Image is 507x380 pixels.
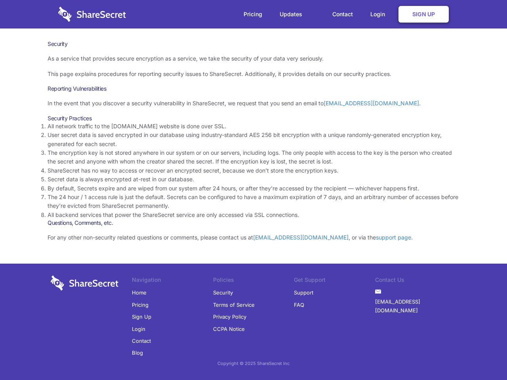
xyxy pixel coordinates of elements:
[48,40,459,47] h1: Security
[48,219,459,226] h3: Questions, Comments, etc.
[132,347,143,359] a: Blog
[324,100,419,106] a: [EMAIL_ADDRESS][DOMAIN_NAME]
[213,323,245,335] a: CCPA Notice
[294,299,304,311] a: FAQ
[132,335,151,347] a: Contact
[51,275,118,291] img: logo-wordmark-white-trans-d4663122ce5f474addd5e946df7df03e33cb6a1c49d2221995e7729f52c070b2.svg
[294,275,375,287] li: Get Support
[324,2,361,27] a: Contact
[48,99,459,108] p: In the event that you discover a security vulnerability in ShareSecret, we request that you send ...
[236,2,270,27] a: Pricing
[48,85,459,92] h3: Reporting Vulnerabilities
[58,7,126,22] img: logo-wordmark-white-trans-d4663122ce5f474addd5e946df7df03e33cb6a1c49d2221995e7729f52c070b2.svg
[213,299,255,311] a: Terms of Service
[213,287,233,298] a: Security
[48,122,459,131] li: All network traffic to the [DOMAIN_NAME] website is done over SSL.
[375,296,456,317] a: [EMAIL_ADDRESS][DOMAIN_NAME]
[398,6,449,23] a: Sign Up
[375,275,456,287] li: Contact Us
[48,184,459,193] li: By default, Secrets expire and are wiped from our system after 24 hours, or after they’re accesse...
[376,234,411,241] a: support page
[48,131,459,148] li: User secret data is saved encrypted in our database using industry-standard AES 256 bit encryptio...
[48,193,459,211] li: The 24 hour / 1 access rule is just the default. Secrets can be configured to have a maximum expi...
[48,54,459,63] p: As a service that provides secure encryption as a service, we take the security of your data very...
[48,211,459,219] li: All backend services that power the ShareSecret service are only accessed via SSL connections.
[132,299,149,311] a: Pricing
[253,234,349,241] a: [EMAIL_ADDRESS][DOMAIN_NAME]
[48,70,459,78] p: This page explains procedures for reporting security issues to ShareSecret. Additionally, it prov...
[362,2,397,27] a: Login
[213,275,294,287] li: Policies
[132,311,151,323] a: Sign Up
[48,148,459,166] li: The encryption key is not stored anywhere in our system or on our servers, including logs. The on...
[294,287,313,298] a: Support
[132,287,147,298] a: Home
[132,323,145,335] a: Login
[132,275,213,287] li: Navigation
[48,233,459,242] p: For any other non-security related questions or comments, please contact us at , or via the .
[48,175,459,184] li: Secret data is always encrypted at-rest in our database.
[48,166,459,175] li: ShareSecret has no way to access or recover an encrypted secret, because we don’t store the encry...
[48,115,459,122] h3: Security Practices
[213,311,246,323] a: Privacy Policy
